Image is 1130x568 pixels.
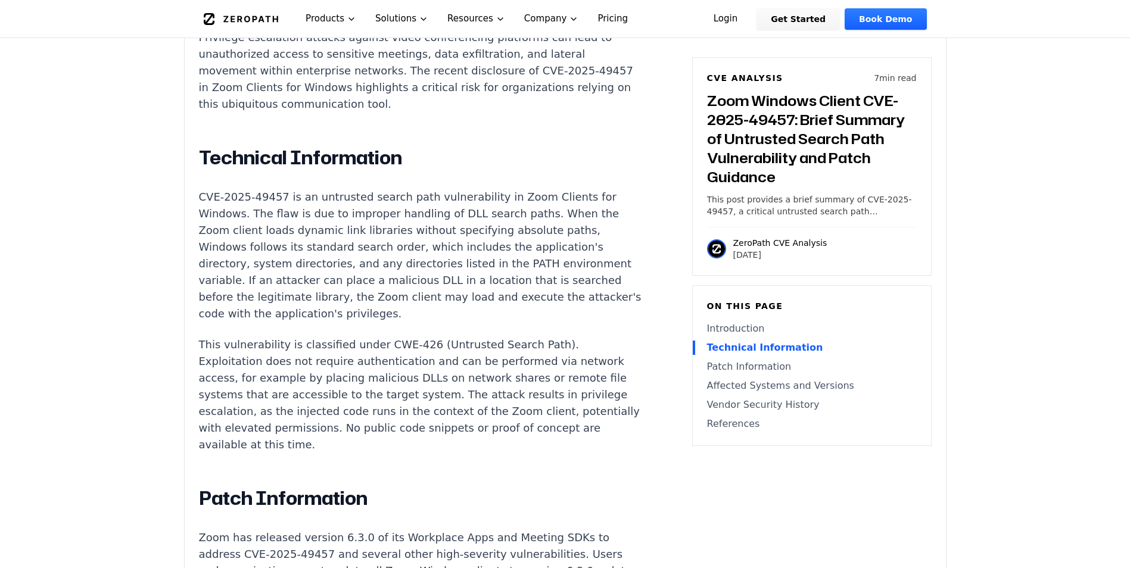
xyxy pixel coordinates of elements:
[707,360,917,374] a: Patch Information
[707,72,783,84] h6: CVE Analysis
[199,29,642,113] p: Privilege escalation attacks against video conferencing platforms can lead to unauthorized access...
[733,249,827,261] p: [DATE]
[707,341,917,355] a: Technical Information
[707,194,917,217] p: This post provides a brief summary of CVE-2025-49457, a critical untrusted search path vulnerabil...
[199,486,642,510] h2: Patch Information
[757,8,840,30] a: Get Started
[707,417,917,431] a: References
[199,189,642,322] p: CVE-2025-49457 is an untrusted search path vulnerability in Zoom Clients for Windows. The flaw is...
[707,91,917,186] h3: Zoom Windows Client CVE-2025-49457: Brief Summary of Untrusted Search Path Vulnerability and Patc...
[199,336,642,453] p: This vulnerability is classified under CWE-426 (Untrusted Search Path). Exploitation does not req...
[707,300,917,312] h6: On this page
[874,72,916,84] p: 7 min read
[199,146,642,170] h2: Technical Information
[707,239,726,258] img: ZeroPath CVE Analysis
[845,8,926,30] a: Book Demo
[699,8,752,30] a: Login
[707,398,917,412] a: Vendor Security History
[707,322,917,336] a: Introduction
[733,237,827,249] p: ZeroPath CVE Analysis
[707,379,917,393] a: Affected Systems and Versions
